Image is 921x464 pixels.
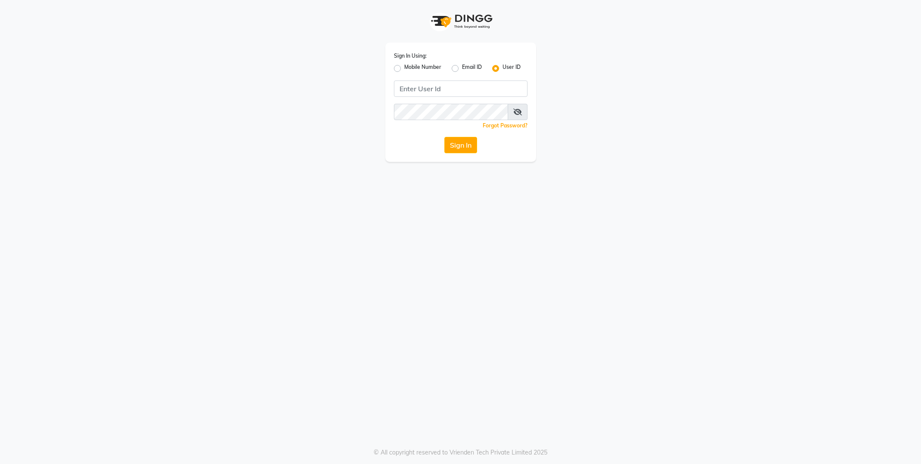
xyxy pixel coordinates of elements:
label: Mobile Number [404,63,441,74]
label: Email ID [462,63,482,74]
input: Username [394,104,508,120]
button: Sign In [444,137,477,153]
a: Forgot Password? [483,122,528,129]
img: logo1.svg [426,9,495,34]
label: User ID [503,63,521,74]
input: Username [394,80,528,97]
label: Sign In Using: [394,52,427,60]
